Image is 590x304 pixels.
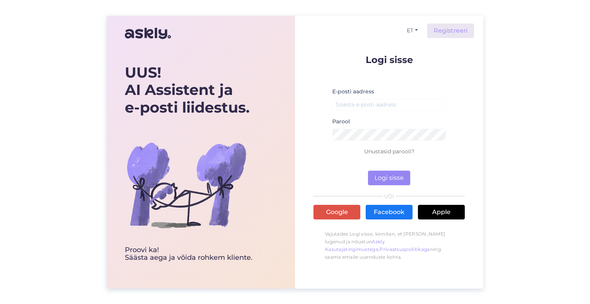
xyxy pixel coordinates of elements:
span: VÕI [383,194,396,199]
div: Proovi ka! Säästa aega ja võida rohkem kliente. [125,246,252,262]
input: Sisesta e-posti aadress [332,99,446,111]
div: UUS! AI Assistent ja e-posti liidestus. [125,64,252,116]
button: ET [404,25,421,36]
a: Registreeri [427,23,474,38]
a: Apple [418,205,465,219]
img: bg-askly [125,123,248,246]
label: E-posti aadress [332,88,374,96]
a: Facebook [366,205,413,219]
p: Vajutades Logi sisse, kinnitan, et [PERSON_NAME] lugenud ja nõustun , ning saama emaile uuenduste... [313,226,465,265]
a: Askly Kasutajatingimustega [325,239,385,252]
button: Logi sisse [368,171,410,185]
img: Askly [125,24,171,43]
p: Logi sisse [313,55,465,65]
label: Parool [332,118,350,126]
a: Google [313,205,360,219]
a: Privaatsuspoliitikaga [380,246,430,252]
a: Unustasid parooli? [364,148,414,155]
